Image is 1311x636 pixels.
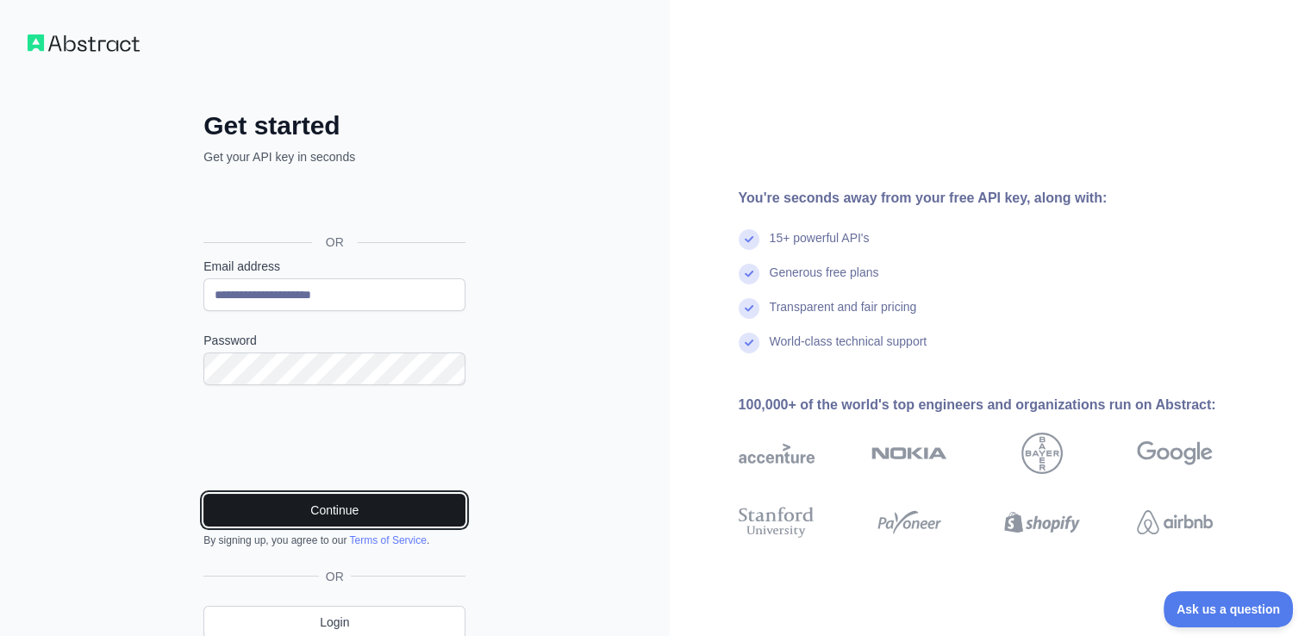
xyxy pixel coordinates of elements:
div: World-class technical support [770,333,927,367]
div: Generous free plans [770,264,879,298]
div: By signing up, you agree to our . [203,533,465,547]
img: nokia [871,433,947,474]
img: check mark [739,264,759,284]
img: accenture [739,433,815,474]
img: check mark [739,333,759,353]
img: check mark [739,229,759,250]
img: stanford university [739,503,815,541]
a: Terms of Service [349,534,426,546]
img: bayer [1021,433,1063,474]
iframe: Toggle Customer Support [1164,591,1294,627]
button: Continue [203,494,465,527]
p: Get your API key in seconds [203,148,465,165]
h2: Get started [203,110,465,141]
iframe: Sign in with Google Button [195,184,471,222]
img: Workflow [28,34,140,52]
div: You're seconds away from your free API key, along with: [739,188,1268,209]
img: airbnb [1137,503,1213,541]
div: Transparent and fair pricing [770,298,917,333]
span: OR [312,234,358,251]
label: Email address [203,258,465,275]
label: Password [203,332,465,349]
div: 100,000+ of the world's top engineers and organizations run on Abstract: [739,395,1268,415]
div: 15+ powerful API's [770,229,870,264]
img: check mark [739,298,759,319]
span: OR [319,568,351,585]
img: payoneer [871,503,947,541]
iframe: reCAPTCHA [203,406,465,473]
img: shopify [1004,503,1080,541]
img: google [1137,433,1213,474]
